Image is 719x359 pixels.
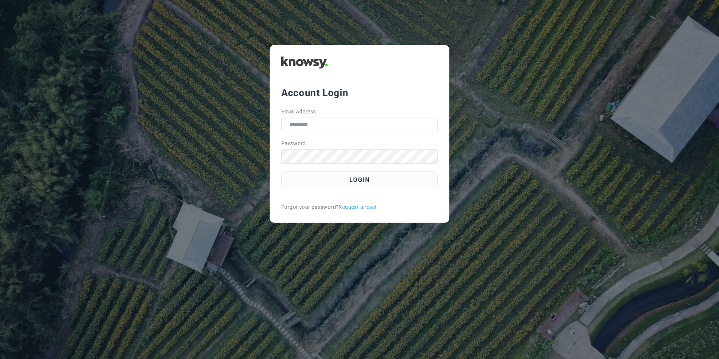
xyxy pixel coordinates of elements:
[281,140,306,147] label: Password
[339,203,377,211] a: Request a reset
[281,86,438,100] div: Account Login
[281,108,316,116] label: Email Address
[281,203,438,211] div: Forgot your password?
[281,171,438,188] button: Login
